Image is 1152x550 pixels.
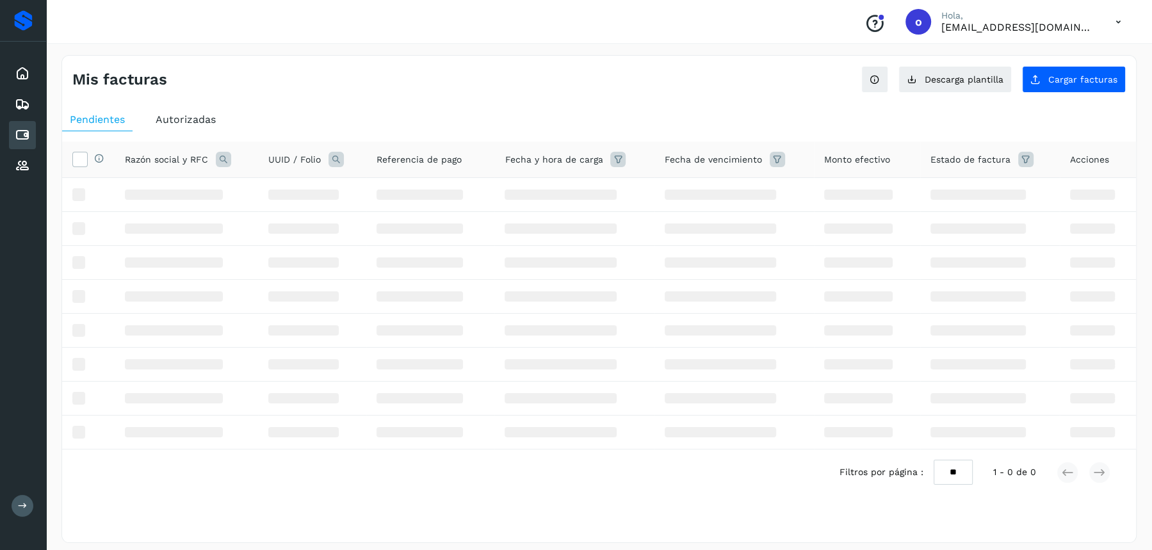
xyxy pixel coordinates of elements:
p: Hola, [941,10,1095,21]
span: Cargar facturas [1048,75,1117,84]
div: Embarques [9,90,36,118]
div: Cuentas por pagar [9,121,36,149]
span: Pendientes [70,113,125,125]
div: Inicio [9,60,36,88]
span: Autorizadas [156,113,216,125]
span: Referencia de pago [377,153,462,166]
span: Descarga plantilla [925,75,1003,84]
span: Monto efectivo [824,153,890,166]
div: Proveedores [9,152,36,180]
button: Descarga plantilla [898,66,1012,93]
h4: Mis facturas [72,70,167,89]
span: Estado de factura [930,153,1010,166]
button: Cargar facturas [1022,66,1126,93]
span: Razón social y RFC [125,153,208,166]
span: UUID / Folio [268,153,321,166]
p: oscar.onestprod@solvento.mx [941,21,1095,33]
span: Fecha de vencimiento [665,153,762,166]
span: Filtros por página : [840,465,923,479]
span: 1 - 0 de 0 [993,465,1036,479]
span: Acciones [1070,153,1109,166]
span: Fecha y hora de carga [505,153,603,166]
